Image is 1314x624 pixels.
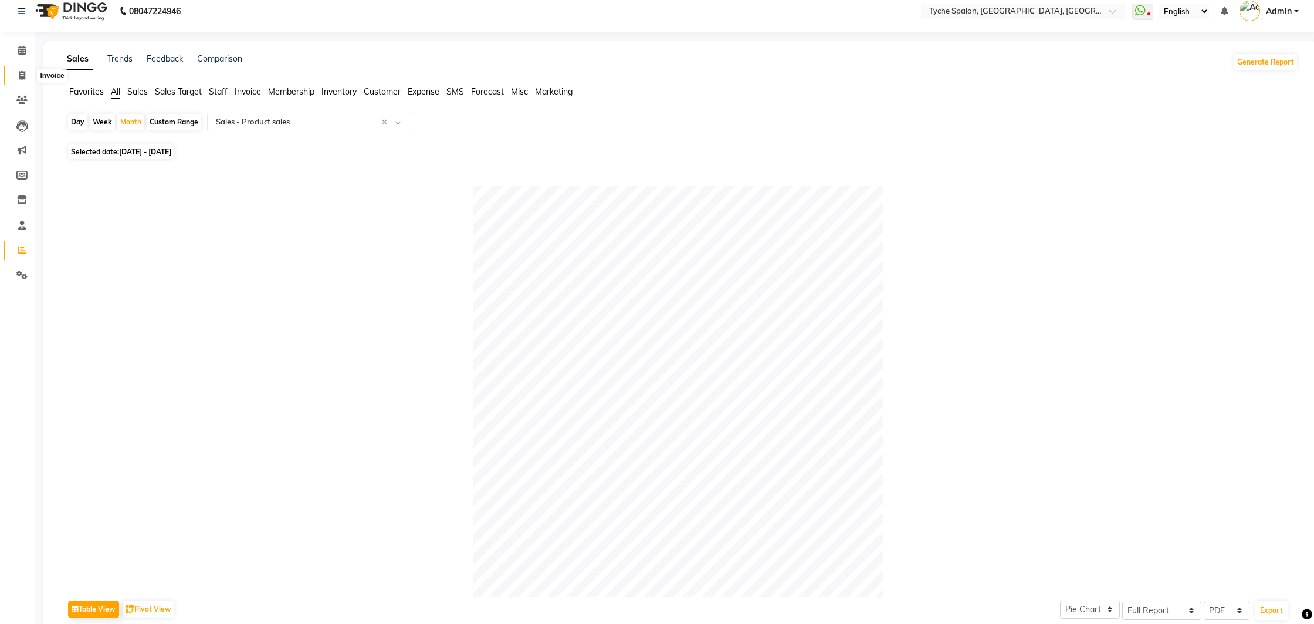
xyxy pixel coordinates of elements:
span: Invoice [235,86,261,97]
span: Marketing [535,86,573,97]
button: Pivot View [123,601,174,618]
div: Month [117,114,144,130]
a: Trends [107,53,133,64]
div: Custom Range [147,114,201,130]
span: Admin [1266,5,1292,18]
button: Table View [68,601,119,618]
button: Generate Report [1234,54,1297,70]
span: Clear all [381,116,391,129]
button: Export [1255,601,1288,620]
div: Day [68,114,87,130]
span: Sales [127,86,148,97]
img: pivot.png [126,605,134,614]
span: Forecast [471,86,504,97]
div: Invoice [37,69,67,83]
span: Selected date: [68,144,174,159]
span: Customer [364,86,401,97]
span: Expense [408,86,439,97]
a: Comparison [197,53,242,64]
span: Misc [511,86,528,97]
span: All [111,86,120,97]
span: SMS [446,86,464,97]
a: Feedback [147,53,183,64]
span: Staff [209,86,228,97]
a: Sales [62,49,93,70]
span: Membership [268,86,314,97]
span: [DATE] - [DATE] [119,147,171,156]
div: Week [90,114,115,130]
span: Sales Target [155,86,202,97]
span: Favorites [69,86,104,97]
img: Admin [1240,1,1260,21]
span: Inventory [321,86,357,97]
